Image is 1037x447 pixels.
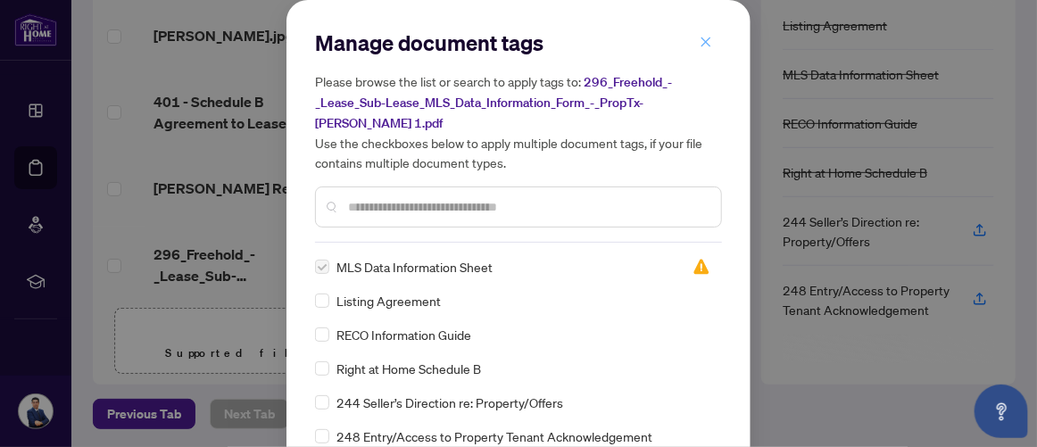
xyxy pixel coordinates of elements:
[700,36,712,48] span: close
[693,258,710,276] img: status
[336,257,493,277] span: MLS Data Information Sheet
[315,71,722,172] h5: Please browse the list or search to apply tags to: Use the checkboxes below to apply multiple doc...
[315,29,722,57] h2: Manage document tags
[336,291,441,310] span: Listing Agreement
[336,426,652,446] span: 248 Entry/Access to Property Tenant Acknowledgement
[336,359,481,378] span: Right at Home Schedule B
[336,393,563,412] span: 244 Seller’s Direction re: Property/Offers
[315,74,672,131] span: 296_Freehold_-_Lease_Sub-Lease_MLS_Data_Information_Form_-_PropTx-[PERSON_NAME] 1.pdf
[336,325,471,344] span: RECO Information Guide
[975,385,1028,438] button: Open asap
[693,258,710,276] span: Needs Work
